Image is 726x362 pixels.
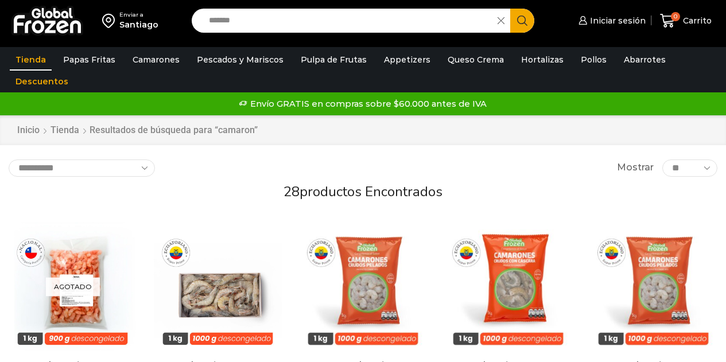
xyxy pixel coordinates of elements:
div: Santiago [119,19,158,30]
p: Agotado [46,277,100,296]
a: Appetizers [378,49,436,71]
a: Pescados y Mariscos [191,49,289,71]
span: 0 [671,12,680,21]
span: Carrito [680,15,712,26]
a: 0 Carrito [657,7,715,34]
a: Hortalizas [515,49,569,71]
span: 28 [284,182,300,201]
a: Camarones [127,49,185,71]
h1: Resultados de búsqueda para “camaron” [90,124,258,135]
a: Pollos [575,49,612,71]
span: productos encontrados [300,182,442,201]
img: address-field-icon.svg [102,11,119,30]
a: Pulpa de Frutas [295,49,372,71]
a: Papas Fritas [57,49,121,71]
span: Mostrar [617,161,654,174]
select: Pedido de la tienda [9,159,155,177]
a: Tienda [50,124,80,137]
span: Iniciar sesión [587,15,646,26]
nav: Breadcrumb [17,124,258,137]
a: Inicio [17,124,40,137]
a: Descuentos [10,71,74,92]
button: Search button [510,9,534,33]
div: Enviar a [119,11,158,19]
a: Iniciar sesión [576,9,646,32]
a: Queso Crema [442,49,510,71]
a: Tienda [10,49,52,71]
a: Abarrotes [618,49,671,71]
